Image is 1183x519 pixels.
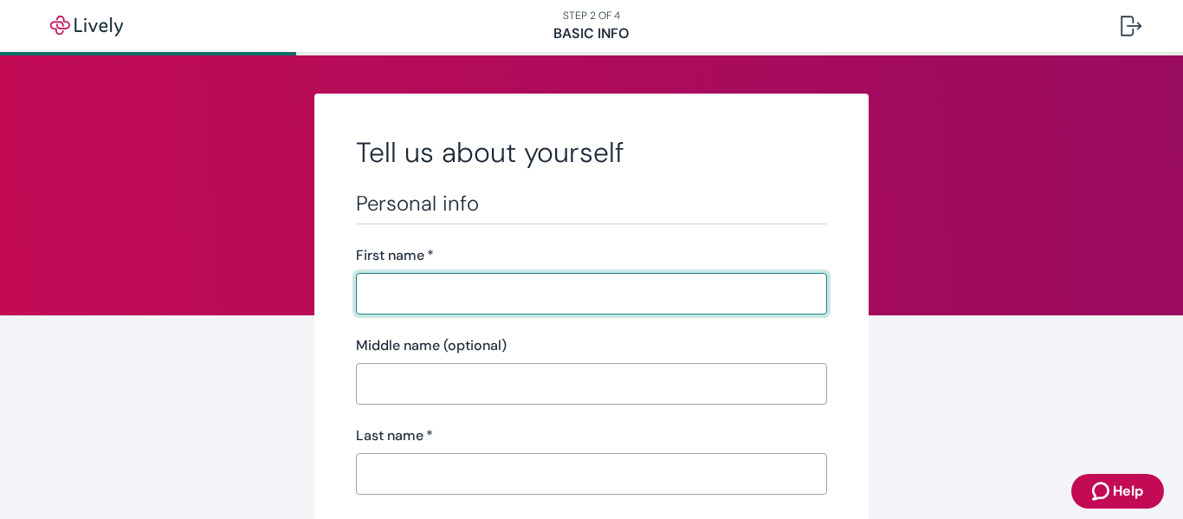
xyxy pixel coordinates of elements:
button: Log out [1107,5,1155,47]
span: Help [1113,481,1143,502]
h3: Personal info [356,191,827,217]
h2: Tell us about yourself [356,135,827,170]
img: Lively [38,16,135,36]
label: Last name [356,425,433,446]
label: First name [356,245,434,266]
label: Middle name (optional) [356,335,507,356]
button: Zendesk support iconHelp [1071,474,1164,509]
svg: Zendesk support icon [1092,481,1113,502]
